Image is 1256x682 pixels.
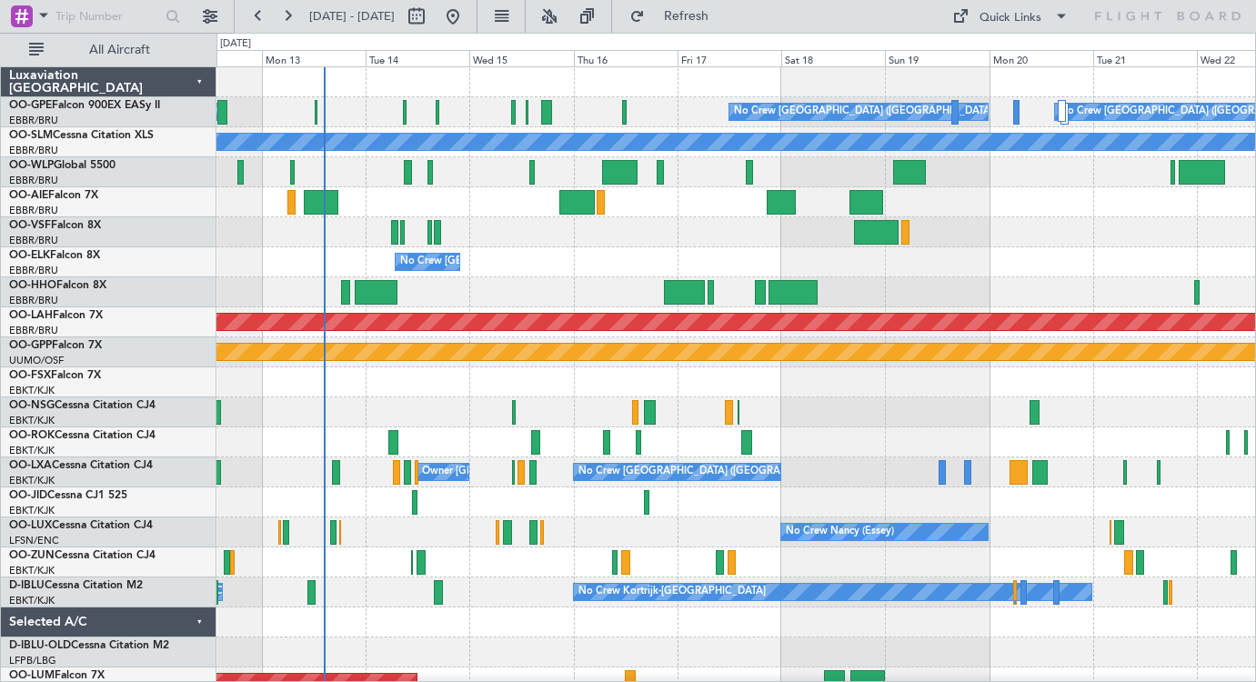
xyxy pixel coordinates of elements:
div: No Crew [GEOGRAPHIC_DATA] ([GEOGRAPHIC_DATA] National) [400,248,705,276]
span: OO-GPP [9,340,52,351]
a: EBKT/KJK [9,594,55,607]
span: [DATE] - [DATE] [309,8,395,25]
a: EBKT/KJK [9,474,55,487]
a: D-IBLU-OLDCessna Citation M2 [9,640,169,651]
a: LFPB/LBG [9,654,56,667]
span: OO-LAH [9,310,53,321]
span: Refresh [648,10,725,23]
div: Tue 21 [1093,50,1197,66]
div: Owner [GEOGRAPHIC_DATA]-[GEOGRAPHIC_DATA] [422,458,668,486]
a: OO-ELKFalcon 8X [9,250,100,261]
a: UUMO/OSF [9,354,64,367]
span: All Aircraft [47,44,192,56]
a: EBBR/BRU [9,264,58,277]
div: Mon 13 [262,50,366,66]
div: No Crew Kortrijk-[GEOGRAPHIC_DATA] [578,578,766,606]
span: D-IBLU [9,580,45,591]
a: EBKT/KJK [9,444,55,457]
a: EBKT/KJK [9,564,55,577]
a: OO-LXACessna Citation CJ4 [9,460,153,471]
a: EBBR/BRU [9,174,58,187]
span: D-IBLU-OLD [9,640,71,651]
span: OO-AIE [9,190,48,201]
span: OO-HHO [9,280,56,291]
a: OO-LUMFalcon 7X [9,670,105,681]
a: OO-ZUNCessna Citation CJ4 [9,550,156,561]
button: Refresh [621,2,730,31]
span: OO-VSF [9,220,51,231]
div: Wed 15 [469,50,573,66]
a: LFSN/ENC [9,534,59,547]
a: EBBR/BRU [9,114,58,127]
a: D-IBLUCessna Citation M2 [9,580,143,591]
a: EBKT/KJK [9,384,55,397]
span: OO-SLM [9,130,53,141]
button: All Aircraft [20,35,197,65]
a: OO-GPEFalcon 900EX EASy II [9,100,160,111]
a: EBBR/BRU [9,144,58,157]
span: OO-LUX [9,520,52,531]
span: OO-ELK [9,250,50,261]
div: Mon 20 [990,50,1093,66]
a: OO-VSFFalcon 8X [9,220,101,231]
a: OO-SLMCessna Citation XLS [9,130,154,141]
span: OO-GPE [9,100,52,111]
span: OO-NSG [9,400,55,411]
a: EBBR/BRU [9,204,58,217]
a: EBKT/KJK [9,414,55,427]
div: Sat 18 [781,50,885,66]
a: OO-ROKCessna Citation CJ4 [9,430,156,441]
div: Sun 19 [885,50,989,66]
a: EBBR/BRU [9,234,58,247]
a: OO-AIEFalcon 7X [9,190,98,201]
div: No Crew [GEOGRAPHIC_DATA] ([GEOGRAPHIC_DATA] National) [734,98,1039,125]
a: OO-LUXCessna Citation CJ4 [9,520,153,531]
span: OO-LXA [9,460,52,471]
div: [DATE] [220,36,251,52]
a: OO-WLPGlobal 5500 [9,160,116,171]
div: Fri 17 [678,50,781,66]
span: OO-WLP [9,160,54,171]
span: OO-JID [9,490,47,501]
a: OO-JIDCessna CJ1 525 [9,490,127,501]
a: EBBR/BRU [9,324,58,337]
div: Thu 16 [574,50,678,66]
a: OO-HHOFalcon 8X [9,280,106,291]
a: EBKT/KJK [9,504,55,517]
a: EBBR/BRU [9,294,58,307]
a: OO-FSXFalcon 7X [9,370,101,381]
div: Quick Links [980,9,1041,27]
span: OO-FSX [9,370,51,381]
a: OO-LAHFalcon 7X [9,310,103,321]
span: OO-ROK [9,430,55,441]
a: OO-GPPFalcon 7X [9,340,102,351]
a: OO-NSGCessna Citation CJ4 [9,400,156,411]
div: No Crew Nancy (Essey) [786,518,894,546]
button: Quick Links [943,2,1078,31]
div: No Crew [GEOGRAPHIC_DATA] ([GEOGRAPHIC_DATA] National) [578,458,883,486]
div: Tue 14 [366,50,469,66]
span: OO-LUM [9,670,55,681]
input: Trip Number [55,3,160,30]
span: OO-ZUN [9,550,55,561]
